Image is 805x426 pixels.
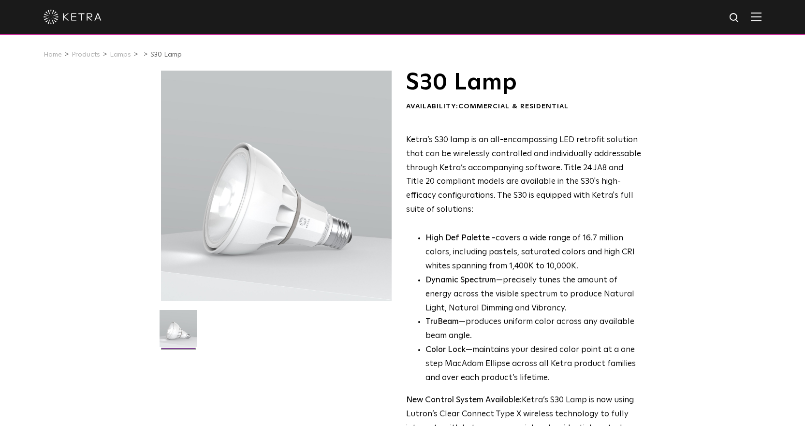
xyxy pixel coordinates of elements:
[425,318,459,326] strong: TruBeam
[150,51,182,58] a: S30 Lamp
[425,315,642,343] li: —produces uniform color across any available beam angle.
[729,12,741,24] img: search icon
[425,274,642,316] li: —precisely tunes the amount of energy across the visible spectrum to produce Natural Light, Natur...
[406,396,522,404] strong: New Control System Available:
[44,51,62,58] a: Home
[406,136,641,214] span: Ketra’s S30 lamp is an all-encompassing LED retrofit solution that can be wirelessly controlled a...
[160,310,197,354] img: S30-Lamp-Edison-2021-Web-Square
[751,12,761,21] img: Hamburger%20Nav.svg
[406,102,642,112] div: Availability:
[425,276,496,284] strong: Dynamic Spectrum
[425,343,642,385] li: —maintains your desired color point at a one step MacAdam Ellipse across all Ketra product famili...
[425,234,496,242] strong: High Def Palette -
[425,346,466,354] strong: Color Lock
[458,103,569,110] span: Commercial & Residential
[72,51,100,58] a: Products
[406,71,642,95] h1: S30 Lamp
[425,232,642,274] p: covers a wide range of 16.7 million colors, including pastels, saturated colors and high CRI whit...
[44,10,102,24] img: ketra-logo-2019-white
[110,51,131,58] a: Lamps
